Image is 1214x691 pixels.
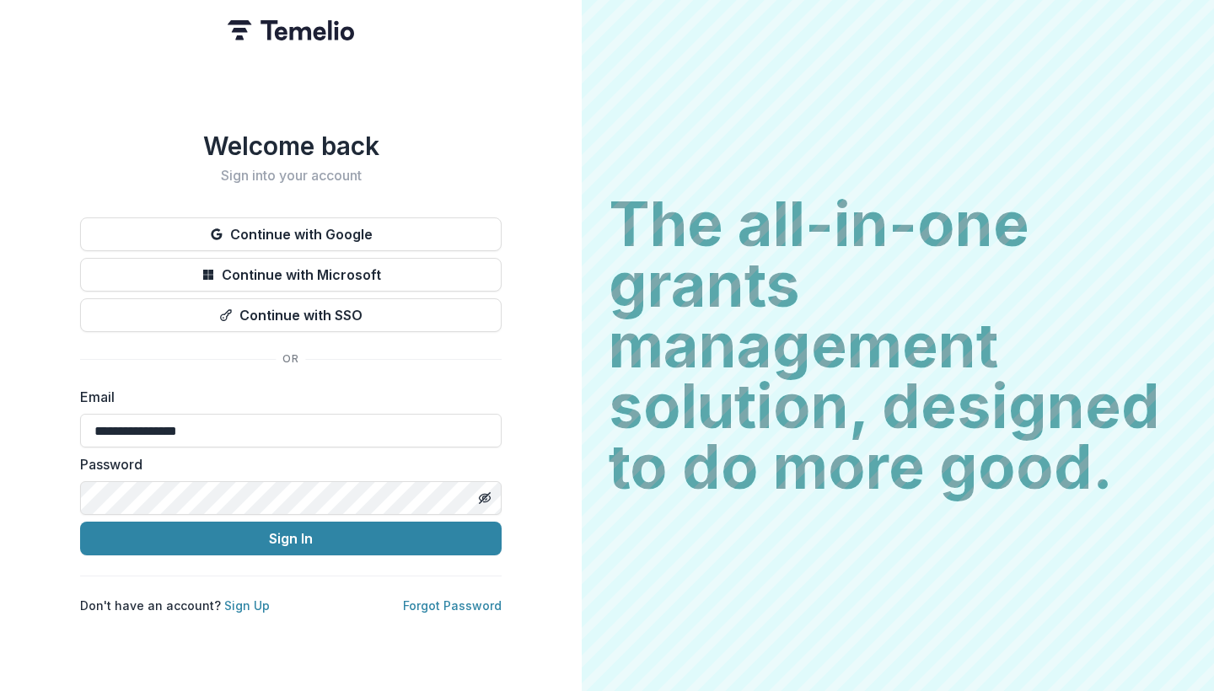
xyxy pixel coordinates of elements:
[80,298,502,332] button: Continue with SSO
[80,387,492,407] label: Email
[80,131,502,161] h1: Welcome back
[80,258,502,292] button: Continue with Microsoft
[471,485,498,512] button: Toggle password visibility
[80,217,502,251] button: Continue with Google
[228,20,354,40] img: Temelio
[80,168,502,184] h2: Sign into your account
[80,522,502,555] button: Sign In
[224,598,270,613] a: Sign Up
[403,598,502,613] a: Forgot Password
[80,597,270,614] p: Don't have an account?
[80,454,492,474] label: Password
